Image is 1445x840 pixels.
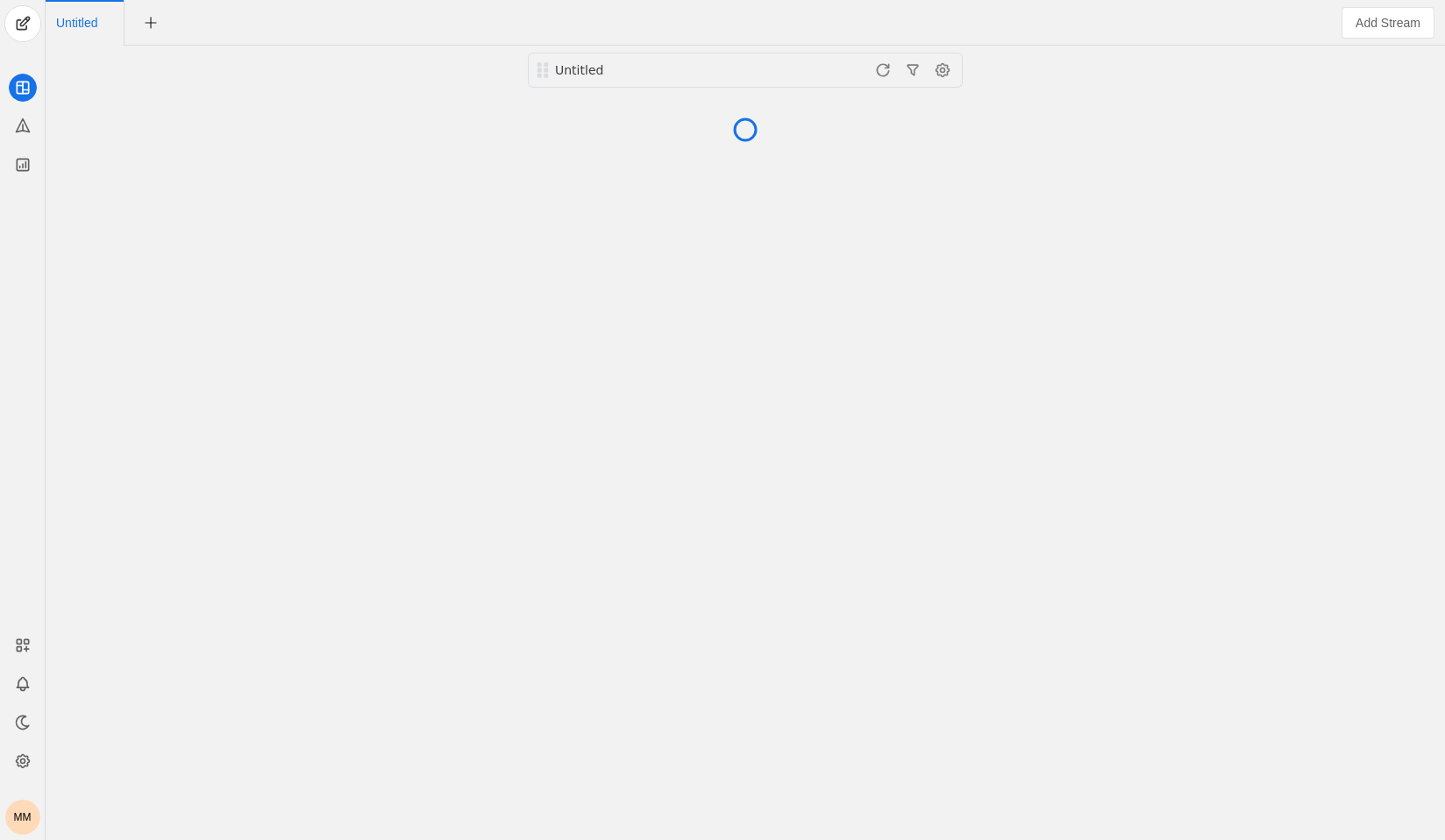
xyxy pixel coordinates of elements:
span: Add Stream [1356,14,1420,32]
button: Add Stream [1342,7,1434,39]
span: Click to edit name [56,17,97,29]
button: MM [5,800,40,835]
div: Untitled [555,61,764,79]
app-icon-button: New Tab [135,15,167,29]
